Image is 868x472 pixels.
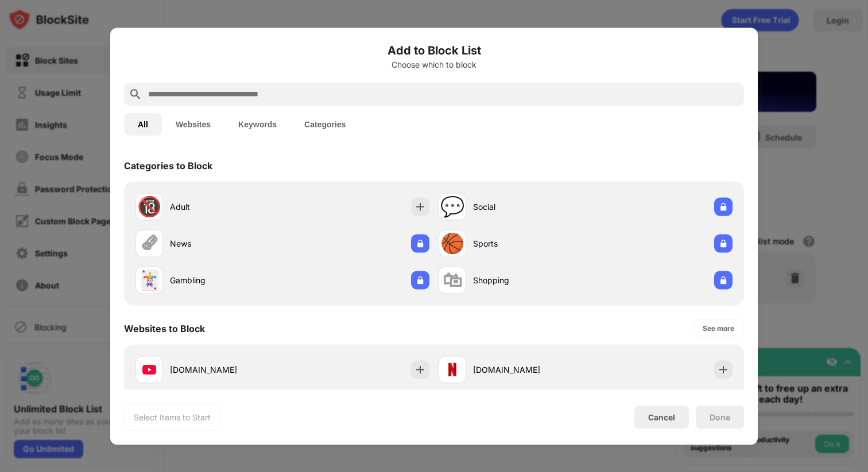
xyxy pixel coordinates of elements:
img: favicons [445,362,459,376]
img: favicons [142,362,156,376]
div: Websites to Block [124,322,205,334]
div: 🏀 [440,232,464,255]
button: Keywords [224,112,290,135]
h6: Add to Block List [124,41,744,58]
button: Websites [162,112,224,135]
div: News [170,237,282,249]
div: See more [703,322,734,334]
div: Adult [170,201,282,213]
div: Select Items to Start [134,411,211,423]
button: Categories [290,112,359,135]
div: 💬 [440,195,464,219]
div: Choose which to block [124,60,744,69]
div: [DOMAIN_NAME] [170,364,282,376]
div: [DOMAIN_NAME] [473,364,586,376]
img: search.svg [129,87,142,101]
div: Cancel [648,412,675,422]
div: Done [710,412,730,422]
div: Categories to Block [124,159,212,171]
button: All [124,112,162,135]
div: 🛍 [443,268,462,292]
div: Shopping [473,274,586,286]
div: Sports [473,237,586,249]
div: 🃏 [137,268,161,292]
div: Gambling [170,274,282,286]
div: Social [473,201,586,213]
div: 🔞 [137,195,161,219]
div: 🗞 [139,232,159,255]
